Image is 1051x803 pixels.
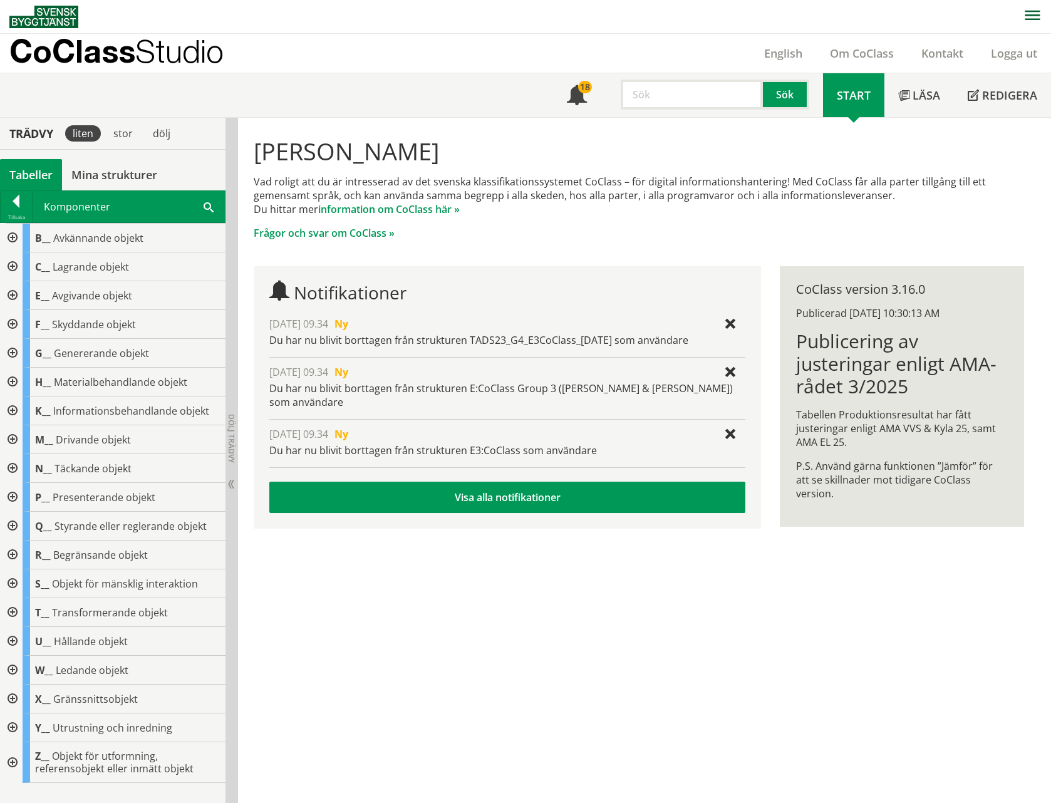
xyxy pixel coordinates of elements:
p: P.S. Använd gärna funktionen ”Jämför” för att se skillnader mot tidigare CoClass version. [796,459,1007,500]
a: Mina strukturer [62,159,167,190]
span: F__ [35,318,49,331]
div: dölj [145,125,178,142]
span: W__ [35,663,53,677]
span: B__ [35,231,51,245]
span: E__ [35,289,49,303]
div: Du har nu blivit borttagen från strukturen TADS23_G4_E3CoClass_[DATE] som användare [269,333,745,347]
span: S__ [35,577,49,591]
span: Studio [135,33,224,70]
span: Täckande objekt [54,462,132,475]
span: Gränssnittsobjekt [53,692,138,706]
span: Drivande objekt [56,433,131,447]
div: stor [106,125,140,142]
a: Start [823,73,884,117]
span: Ny [334,317,348,331]
div: Trädvy [3,127,60,140]
span: T__ [35,606,49,619]
span: Y__ [35,721,50,735]
span: Z__ [35,749,49,763]
a: Visa alla notifikationer [269,482,745,513]
span: Q__ [35,519,52,533]
span: Ny [334,427,348,441]
span: R__ [35,548,51,562]
button: Sök [763,80,809,110]
span: C__ [35,260,50,274]
span: Notifikationer [567,86,587,106]
span: Transformerande objekt [52,606,168,619]
span: P__ [35,490,50,504]
span: Start [837,88,871,103]
span: Genererande objekt [54,346,149,360]
span: Objekt för mänsklig interaktion [52,577,198,591]
p: Vad roligt att du är intresserad av det svenska klassifikationssystemet CoClass – för digital inf... [254,175,1023,216]
div: Tillbaka [1,212,32,222]
a: Redigera [954,73,1051,117]
p: CoClass [9,44,224,58]
a: Logga ut [977,46,1051,61]
span: Utrustning och inredning [53,721,172,735]
a: Om CoClass [816,46,908,61]
h1: [PERSON_NAME] [254,137,1023,165]
h1: Publicering av justeringar enligt AMA-rådet 3/2025 [796,330,1007,398]
span: [DATE] 09.34 [269,427,328,441]
span: Objekt för utformning, referensobjekt eller inmätt objekt [35,749,194,775]
span: Notifikationer [294,281,406,304]
span: Ny [334,365,348,379]
a: Kontakt [908,46,977,61]
span: Sök i tabellen [204,200,214,213]
span: [DATE] 09.34 [269,317,328,331]
span: Informationsbehandlande objekt [53,404,209,418]
span: Styrande eller reglerande objekt [54,519,207,533]
a: CoClassStudio [9,34,251,73]
div: CoClass version 3.16.0 [796,282,1007,296]
span: Avkännande objekt [53,231,143,245]
p: Tabellen Produktionsresultat har fått justeringar enligt AMA VVS & Kyla 25, samt AMA EL 25. [796,408,1007,449]
span: Redigera [982,88,1037,103]
div: Komponenter [33,191,225,222]
span: M__ [35,433,53,447]
div: liten [65,125,101,142]
input: Sök [621,80,763,110]
span: Dölj trädvy [226,414,237,463]
span: Ledande objekt [56,663,128,677]
a: English [750,46,816,61]
a: information om CoClass här » [318,202,460,216]
span: Materialbehandlande objekt [54,375,187,389]
a: 18 [553,73,601,117]
span: [DATE] 09.34 [269,365,328,379]
a: Läsa [884,73,954,117]
a: Frågor och svar om CoClass » [254,226,395,240]
span: U__ [35,635,51,648]
span: Begränsande objekt [53,548,148,562]
span: Läsa [913,88,940,103]
span: Lagrande objekt [53,260,129,274]
div: Du har nu blivit borttagen från strukturen E3:CoClass som användare [269,443,745,457]
span: H__ [35,375,51,389]
span: Skyddande objekt [52,318,136,331]
span: Presenterande objekt [53,490,155,504]
div: Du har nu blivit borttagen från strukturen E:CoClass Group 3 ([PERSON_NAME] & [PERSON_NAME]) som ... [269,381,745,409]
span: Hållande objekt [54,635,128,648]
div: 18 [578,81,592,93]
span: X__ [35,692,51,706]
span: N__ [35,462,52,475]
div: Publicerad [DATE] 10:30:13 AM [796,306,1007,320]
img: Svensk Byggtjänst [9,6,78,28]
span: G__ [35,346,51,360]
span: Avgivande objekt [52,289,132,303]
span: K__ [35,404,51,418]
